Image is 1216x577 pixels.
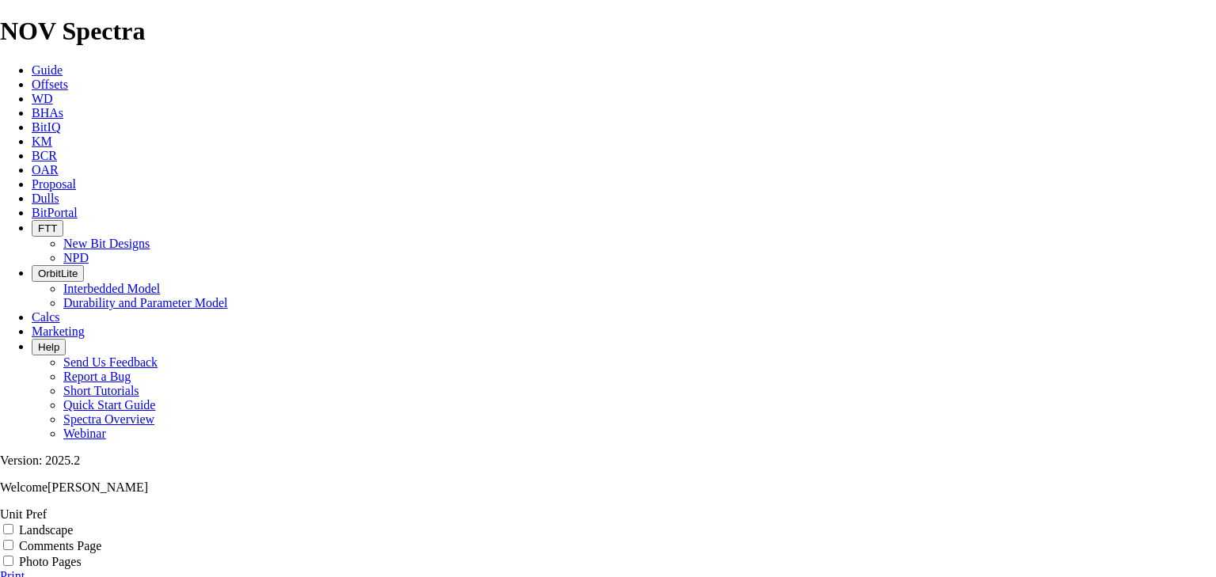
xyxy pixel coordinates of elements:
[38,268,78,279] span: OrbitLite
[63,282,160,295] a: Interbedded Model
[32,220,63,237] button: FTT
[32,106,63,120] a: BHAs
[32,63,63,77] a: Guide
[32,163,59,177] a: OAR
[63,384,139,397] a: Short Tutorials
[63,370,131,383] a: Report a Bug
[32,325,85,338] a: Marketing
[32,177,76,191] a: Proposal
[63,398,155,412] a: Quick Start Guide
[32,78,68,91] a: Offsets
[63,251,89,264] a: NPD
[19,523,73,537] label: Landscape
[32,339,66,355] button: Help
[32,265,84,282] button: OrbitLite
[32,135,52,148] a: KM
[63,412,154,426] a: Spectra Overview
[63,237,150,250] a: New Bit Designs
[32,92,53,105] a: WD
[32,120,60,134] a: BitIQ
[32,192,59,205] a: Dulls
[47,480,148,494] span: [PERSON_NAME]
[38,341,59,353] span: Help
[32,149,57,162] a: BCR
[63,427,106,440] a: Webinar
[19,539,101,552] label: Comments Page
[32,206,78,219] a: BitPortal
[32,310,60,324] a: Calcs
[19,555,82,568] label: Photo Pages
[38,222,57,234] span: FTT
[63,296,228,309] a: Durability and Parameter Model
[63,355,158,369] a: Send Us Feedback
